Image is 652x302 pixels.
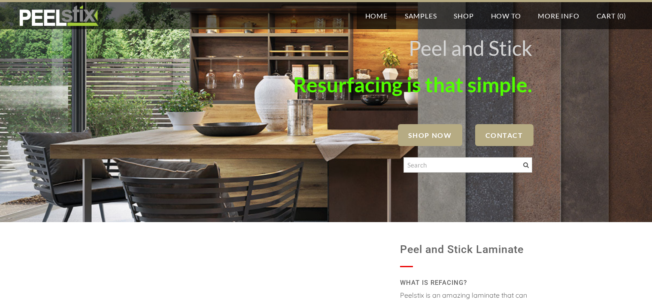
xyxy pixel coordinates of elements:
[588,2,635,29] a: Cart (0)
[475,124,534,146] a: Contact
[445,2,482,29] a: Shop
[403,157,532,173] input: Search
[529,2,588,29] a: More Info
[398,124,462,146] a: SHOP NOW
[396,2,446,29] a: Samples
[400,276,532,290] h2: WHAT IS REFACING?
[482,2,530,29] a: How To
[293,72,532,97] font: Resurfacing is that simple.
[400,239,532,260] h1: Peel and Stick Laminate
[409,36,532,60] font: Peel and Stick ​
[357,2,396,29] a: Home
[523,162,529,168] span: Search
[619,12,624,20] span: 0
[17,5,100,27] img: REFACE SUPPLIES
